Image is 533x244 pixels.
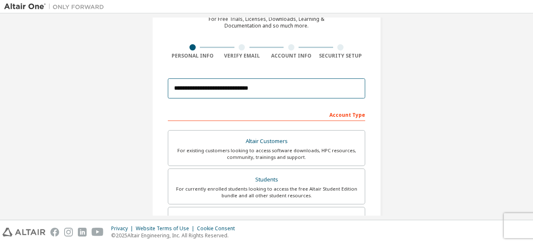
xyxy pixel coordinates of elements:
div: Altair Customers [173,136,360,147]
div: For Free Trials, Licenses, Downloads, Learning & Documentation and so much more. [209,16,324,29]
div: Verify Email [217,53,267,59]
div: Account Info [266,53,316,59]
img: altair_logo.svg [2,228,45,236]
div: Account Type [168,108,365,121]
div: For currently enrolled students looking to access the free Altair Student Edition bundle and all ... [173,186,360,199]
div: Website Terms of Use [136,225,197,232]
div: For existing customers looking to access software downloads, HPC resources, community, trainings ... [173,147,360,161]
div: Students [173,174,360,186]
img: Altair One [4,3,108,11]
div: Personal Info [168,53,217,59]
img: youtube.svg [92,228,104,236]
img: instagram.svg [64,228,73,236]
img: facebook.svg [50,228,59,236]
div: Security Setup [316,53,366,59]
p: © 2025 Altair Engineering, Inc. All Rights Reserved. [111,232,240,239]
img: linkedin.svg [78,228,87,236]
div: Cookie Consent [197,225,240,232]
div: Faculty [173,212,360,224]
div: Privacy [111,225,136,232]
